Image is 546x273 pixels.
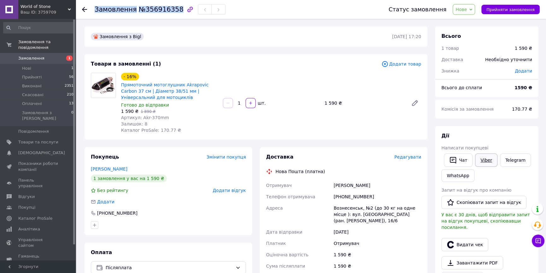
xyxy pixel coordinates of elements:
div: 1 замовлення у вас на 1 590 ₴ [91,175,167,182]
button: Чат [444,154,473,167]
span: 1 [71,66,73,71]
span: Аналітика [18,226,40,232]
span: Виконані [22,83,42,89]
span: Дата відправки [266,229,302,235]
span: Доставка [266,154,293,160]
span: Повідомлення [18,129,49,134]
span: Замовлення з [PERSON_NAME] [22,110,71,121]
span: Покупці [18,205,35,210]
a: Завантажити PDF [441,256,503,270]
div: [PHONE_NUMBER] [96,210,138,216]
span: Доставка [441,57,463,62]
span: Післяплата [106,264,233,271]
span: Гаманець компанії [18,253,58,265]
div: 1 590 ₴ [332,260,422,272]
div: Замовлення з Bigl [91,33,144,40]
span: World of Stone [20,4,68,9]
a: WhatsApp [441,169,474,182]
span: Залишок: 8 [121,121,148,126]
div: [PHONE_NUMBER] [332,191,422,202]
div: [DATE] [332,226,422,238]
div: шт. [256,100,266,106]
span: Отримувач [266,183,292,188]
span: Платник [266,241,286,246]
span: Оплачені [22,101,42,107]
span: Каталог ProSale [18,216,52,221]
span: Замовлення [95,6,137,13]
span: Замовлення [18,55,44,61]
span: Додати товар [381,61,421,67]
span: 0 [71,110,73,121]
span: 56 [69,74,73,80]
span: 1 890 ₴ [141,109,155,114]
span: Дії [441,133,449,139]
span: Сума післяплати [266,264,305,269]
span: Показники роботи компанії [18,161,58,172]
div: Нова Пошта (платна) [274,168,327,175]
span: Всього до сплати [441,85,482,90]
span: Редагувати [394,154,421,160]
a: Viber [475,154,497,167]
div: 1 590 ₴ [322,99,406,107]
span: Оціночна вартість [266,252,308,257]
span: 1 590 ₴ [121,109,138,114]
button: Прийняти замовлення [481,5,540,14]
span: 1 [66,55,73,61]
div: Необхідно уточнити [481,53,536,67]
span: Написати покупцеві [441,145,488,150]
span: Додати [97,199,114,204]
span: Замовлення та повідомлення [18,39,76,50]
span: №356916358 [139,6,183,13]
span: Телефон отримувача [266,194,315,199]
div: Вознесенськ, №2 (до 30 кг на одне місце ): вул. [GEOGRAPHIC_DATA] (ран. [PERSON_NAME]), 16/6 [332,202,422,226]
span: Каталог ProSale: 170.77 ₴ [121,128,181,133]
span: Управління сайтом [18,237,58,248]
div: 1 590 ₴ [515,45,532,51]
div: Отримувач [332,238,422,249]
span: Додати відгук [213,188,246,193]
span: Прийняті [22,74,42,80]
div: - 16% [121,73,139,80]
span: 170.77 ₴ [512,107,532,112]
img: Прямоточний мотоглушник Akrapovic Carbon 37 см | Діаметр 38/51 мм | Універсальний для мотоциклів [91,73,116,98]
button: Видати чек [441,238,488,251]
a: Telegram [500,154,531,167]
div: Статус замовлення [389,6,447,13]
a: Редагувати [409,97,421,109]
span: Панель управління [18,177,58,189]
a: Прямоточний мотоглушник Akrapovic Carbon 37 см | Діаметр 38/51 мм | Універсальний для мотоциклів [121,82,209,100]
div: Ваш ID: 3759709 [20,9,76,15]
span: Знижка [441,68,459,73]
span: 210 [67,92,73,98]
input: Пошук [3,22,74,33]
span: Товари в замовленні (1) [91,61,161,67]
span: Всього [441,33,461,39]
div: Повернутися назад [82,6,87,13]
span: Додати [515,68,532,73]
span: Змінити покупця [206,154,246,160]
span: Відгуки [18,194,35,200]
span: Комісія за замовлення [441,107,494,112]
a: [PERSON_NAME] [91,166,127,171]
span: Адреса [266,206,283,211]
span: Нові [22,66,31,71]
span: 2351 [65,83,73,89]
span: Артикул: Akr-370mm [121,115,169,120]
span: Прийняти замовлення [486,7,535,12]
span: Оплата [91,249,112,255]
span: 13 [69,101,73,107]
span: 1 товар [441,46,459,51]
div: [PERSON_NAME] [332,180,422,191]
span: У вас є 30 днів, щоб відправити запит на відгук покупцеві, скопіювавши посилання. [441,212,530,230]
b: 1590 ₴ [514,85,532,90]
button: Чат з покупцем [532,235,544,247]
button: Скопіювати запит на відгук [441,196,526,209]
time: [DATE] 17:20 [392,34,421,39]
span: [DEMOGRAPHIC_DATA] [18,150,65,156]
div: 1 590 ₴ [332,249,422,260]
span: Товари та послуги [18,139,58,145]
span: Нове [456,7,467,12]
span: Покупець [91,154,119,160]
span: Скасовані [22,92,44,98]
span: Готово до відправки [121,102,169,107]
